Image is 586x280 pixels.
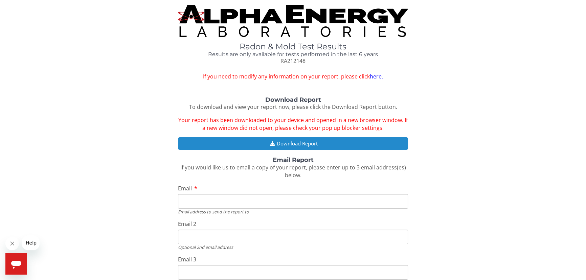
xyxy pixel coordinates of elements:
h4: Results are only available for tests performed in the last 6 years [178,51,408,57]
iframe: Message from company [22,235,40,250]
span: Email [178,185,192,192]
span: Email 2 [178,220,196,228]
img: TightCrop.jpg [178,5,408,37]
div: Email address to send the report to [178,209,408,215]
button: Download Report [178,137,408,150]
iframe: Close message [5,237,19,250]
a: here. [370,73,383,80]
span: If you would like us to email a copy of your report, please enter up to 3 email address(es) below. [180,164,406,179]
span: Email 3 [178,256,196,263]
strong: Email Report [272,156,313,164]
span: If you need to modify any information on your report, please click [178,73,408,80]
strong: Download Report [265,96,321,103]
span: RA212148 [280,57,306,65]
h1: Radon & Mold Test Results [178,42,408,51]
iframe: Button to launch messaging window [5,253,27,275]
span: Your report has been downloaded to your device and opened in a new browser window. If a new windo... [178,116,408,132]
span: To download and view your report now, please click the Download Report button. [189,103,397,111]
div: Optional 2nd email address [178,244,408,250]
